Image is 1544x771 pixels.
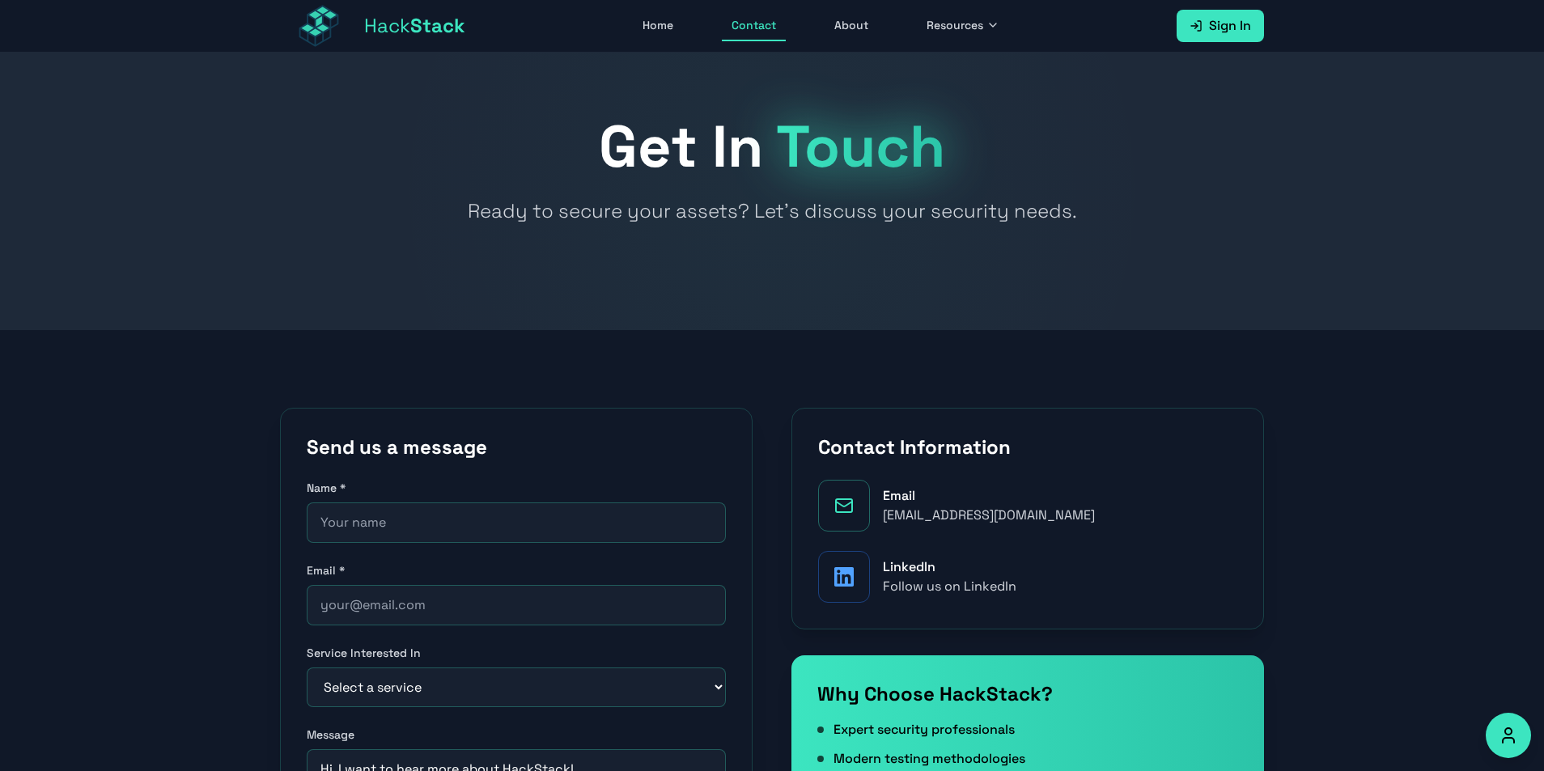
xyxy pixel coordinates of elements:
h2: Contact Information [818,434,1237,460]
a: Home [633,11,683,41]
h2: Send us a message [307,434,726,460]
span: Touch [776,109,945,184]
a: LinkedInFollow us on LinkedIn [818,551,1237,603]
a: Contact [722,11,786,41]
span: Resources [927,17,983,33]
p: Ready to secure your assets? Let's discuss your security needs. [409,195,1135,227]
button: Accessibility Options [1486,713,1531,758]
button: Resources [917,11,1009,41]
h3: Why Choose HackStack? [817,681,1238,707]
span: Stack [410,13,465,38]
span: Expert security professionals [834,720,1015,739]
input: Your name [307,502,726,543]
div: LinkedIn [883,557,1016,577]
span: Sign In [1209,16,1251,36]
a: Sign In [1177,10,1264,42]
span: Hack [364,13,465,39]
div: [EMAIL_ADDRESS][DOMAIN_NAME] [883,506,1095,525]
div: Email [883,486,1095,506]
h1: Get In [280,117,1264,176]
a: About [825,11,878,41]
span: Modern testing methodologies [834,749,1025,769]
label: Name * [307,480,726,496]
label: Message [307,727,726,743]
a: Email[EMAIL_ADDRESS][DOMAIN_NAME] [818,480,1237,532]
label: Email * [307,562,726,578]
div: Follow us on LinkedIn [883,577,1016,596]
input: your@email.com [307,585,726,625]
label: Service Interested In [307,645,726,661]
